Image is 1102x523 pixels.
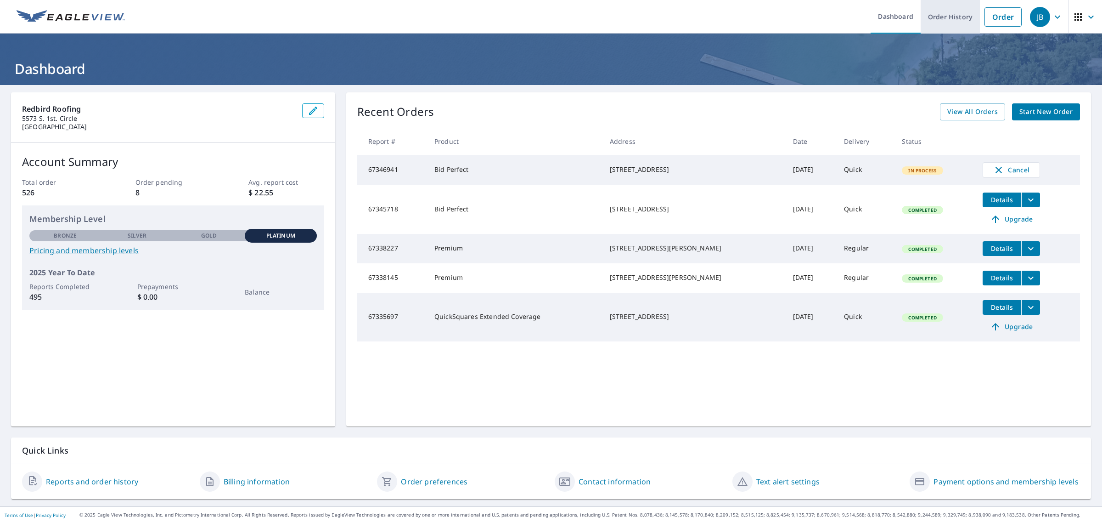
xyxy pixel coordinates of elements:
[610,312,778,321] div: [STREET_ADDRESS]
[983,162,1040,178] button: Cancel
[357,103,434,120] p: Recent Orders
[137,282,209,291] p: Prepayments
[579,476,651,487] a: Contact information
[427,155,602,185] td: Bid Perfect
[427,263,602,293] td: Premium
[29,245,317,256] a: Pricing and membership levels
[36,512,66,518] a: Privacy Policy
[988,195,1016,204] span: Details
[29,213,317,225] p: Membership Level
[427,293,602,341] td: QuickSquares Extended Coverage
[22,187,97,198] p: 526
[357,185,427,234] td: 67345718
[786,263,837,293] td: [DATE]
[22,123,295,131] p: [GEOGRAPHIC_DATA]
[79,512,1097,518] p: © 2025 Eagle View Technologies, Inc. and Pictometry International Corp. All Rights Reserved. Repo...
[22,114,295,123] p: 5573 S. 1st. Circle
[983,319,1040,334] a: Upgrade
[22,103,295,114] p: Redbird Roofing
[903,207,942,213] span: Completed
[837,155,894,185] td: Quick
[54,232,77,240] p: Bronze
[786,185,837,234] td: [DATE]
[357,234,427,263] td: 67338227
[984,7,1022,27] a: Order
[610,165,778,174] div: [STREET_ADDRESS]
[17,10,125,24] img: EV Logo
[903,314,942,321] span: Completed
[11,59,1091,78] h1: Dashboard
[248,177,324,187] p: Avg. report cost
[903,275,942,282] span: Completed
[837,263,894,293] td: Regular
[610,273,778,282] div: [STREET_ADDRESS][PERSON_NAME]
[837,185,894,234] td: Quick
[29,267,317,278] p: 2025 Year To Date
[137,291,209,302] p: $ 0.00
[29,282,101,291] p: Reports Completed
[5,512,33,518] a: Terms of Use
[610,205,778,214] div: [STREET_ADDRESS]
[983,212,1040,227] a: Upgrade
[245,287,316,297] p: Balance
[1030,7,1050,27] div: JB
[837,234,894,263] td: Regular
[427,185,602,234] td: Bid Perfect
[786,234,837,263] td: [DATE]
[5,512,66,518] p: |
[786,155,837,185] td: [DATE]
[248,187,324,198] p: $ 22.55
[983,300,1021,315] button: detailsBtn-67335697
[29,291,101,302] p: 495
[992,165,1030,176] span: Cancel
[266,232,295,240] p: Platinum
[1021,300,1040,315] button: filesDropdownBtn-67335697
[1021,241,1040,256] button: filesDropdownBtn-67338227
[357,293,427,341] td: 67335697
[983,271,1021,285] button: detailsBtn-67338145
[401,476,467,487] a: Order preferences
[610,244,778,253] div: [STREET_ADDRESS][PERSON_NAME]
[1019,106,1073,118] span: Start New Order
[128,232,147,240] p: Silver
[357,155,427,185] td: 67346941
[135,187,211,198] p: 8
[427,128,602,155] th: Product
[983,241,1021,256] button: detailsBtn-67338227
[357,263,427,293] td: 67338145
[983,193,1021,207] button: detailsBtn-67345718
[988,303,1016,312] span: Details
[940,103,1005,120] a: View All Orders
[427,234,602,263] td: Premium
[1021,271,1040,285] button: filesDropdownBtn-67338145
[1021,193,1040,207] button: filesDropdownBtn-67345718
[837,128,894,155] th: Delivery
[933,476,1078,487] a: Payment options and membership levels
[988,244,1016,253] span: Details
[357,128,427,155] th: Report #
[786,293,837,341] td: [DATE]
[756,476,820,487] a: Text alert settings
[947,106,998,118] span: View All Orders
[224,476,290,487] a: Billing information
[903,246,942,252] span: Completed
[22,177,97,187] p: Total order
[602,128,786,155] th: Address
[786,128,837,155] th: Date
[135,177,211,187] p: Order pending
[894,128,975,155] th: Status
[1012,103,1080,120] a: Start New Order
[988,321,1035,332] span: Upgrade
[988,214,1035,225] span: Upgrade
[201,232,217,240] p: Gold
[837,293,894,341] td: Quick
[22,153,324,170] p: Account Summary
[903,167,942,174] span: In Process
[988,273,1016,282] span: Details
[22,445,1080,456] p: Quick Links
[46,476,138,487] a: Reports and order history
